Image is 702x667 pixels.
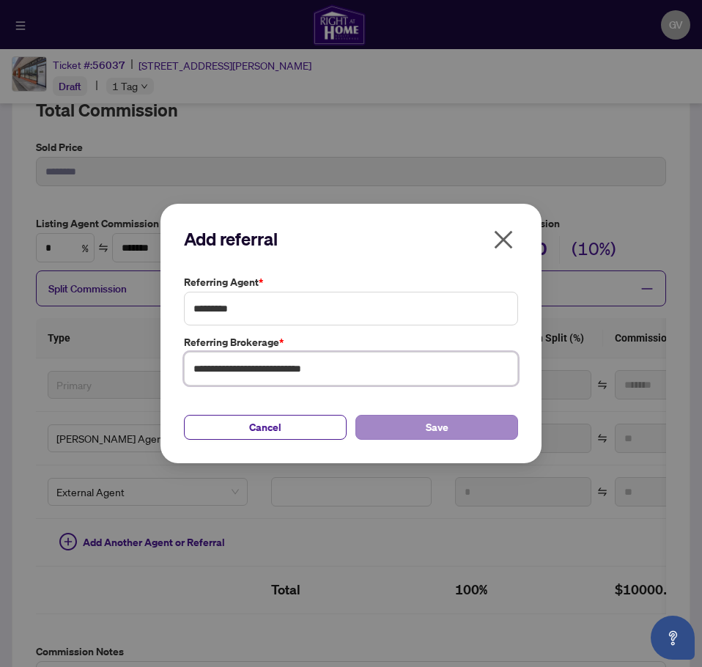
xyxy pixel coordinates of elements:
h2: Add referral [184,227,518,251]
button: Save [355,415,518,440]
button: Open asap [651,616,695,660]
span: close [492,228,515,251]
button: Cancel [184,415,347,440]
label: Referring Brokerage [184,334,518,350]
label: Referring Agent [184,274,518,290]
span: Cancel [249,416,281,439]
span: Save [426,416,448,439]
